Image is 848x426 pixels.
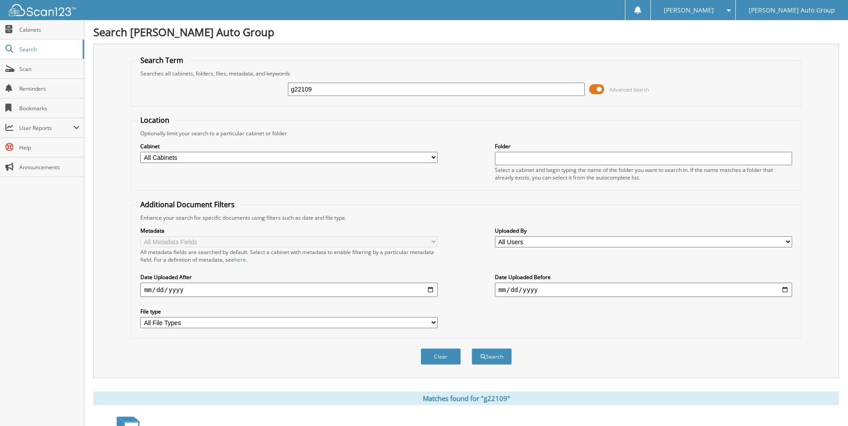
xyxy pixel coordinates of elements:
span: [PERSON_NAME] [664,8,714,13]
h1: Search [PERSON_NAME] Auto Group [93,25,839,39]
label: Date Uploaded After [140,273,438,281]
span: Announcements [19,163,80,171]
div: Select a cabinet and begin typing the name of the folder you want to search in. If the name match... [495,166,792,181]
span: [PERSON_NAME] Auto Group [749,8,835,13]
label: Metadata [140,227,438,234]
span: Search [19,46,78,53]
span: Advanced Search [609,86,649,93]
div: Matches found for "g22109" [93,392,839,405]
label: File type [140,308,438,315]
span: Help [19,144,80,151]
input: end [495,283,792,297]
input: start [140,283,438,297]
label: Folder [495,142,792,150]
legend: Additional Document Filters [136,200,239,209]
span: User Reports [19,124,73,132]
span: Reminders [19,85,80,92]
a: here [234,256,246,263]
legend: Search Term [136,55,188,65]
span: Bookmarks [19,104,80,112]
button: Clear [421,348,461,365]
div: All metadata fields are searched by default. Select a cabinet with metadata to enable filtering b... [140,248,438,263]
div: Optionally limit your search to a particular cabinet or folder [136,129,796,137]
div: Enhance your search for specific documents using filters such as date and file type. [136,214,796,221]
img: scan123-logo-white.svg [9,4,76,16]
legend: Location [136,115,174,125]
div: Searches all cabinets, folders, files, metadata, and keywords [136,70,796,77]
label: Uploaded By [495,227,792,234]
span: Scan [19,65,80,73]
span: Cabinets [19,26,80,33]
button: Search [472,348,512,365]
label: Cabinet [140,142,438,150]
label: Date Uploaded Before [495,273,792,281]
